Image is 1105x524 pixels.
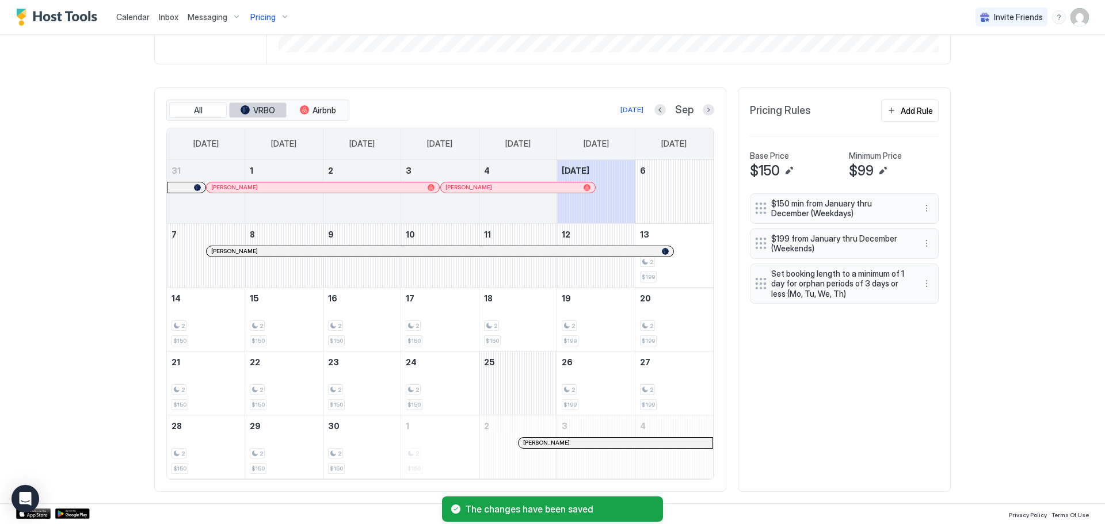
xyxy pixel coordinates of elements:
div: Open Intercom Messenger [12,485,39,512]
span: [DATE] [562,166,589,175]
span: Minimum Price [849,151,902,161]
td: September 28, 2025 [167,415,245,479]
span: $99 [849,162,874,179]
span: $199 [563,337,577,345]
span: 9 [328,230,334,239]
a: September 6, 2025 [635,160,713,181]
a: Monday [260,128,308,159]
td: October 1, 2025 [401,415,479,479]
a: September 28, 2025 [167,415,245,437]
span: 2 [338,322,341,330]
a: September 22, 2025 [245,351,323,373]
div: [PERSON_NAME] [211,247,669,255]
td: September 4, 2025 [479,160,557,224]
button: Next month [703,104,714,116]
td: October 2, 2025 [479,415,557,479]
div: Add Rule [901,105,933,117]
a: Wednesday [416,128,464,159]
div: Host Tools Logo [16,9,102,26]
td: September 23, 2025 [323,351,401,415]
a: Thursday [494,128,542,159]
span: [DATE] [193,139,219,149]
button: [DATE] [619,103,645,117]
div: menu [920,236,933,250]
td: September 12, 2025 [557,223,635,287]
td: September 30, 2025 [323,415,401,479]
div: [PERSON_NAME] [523,439,708,446]
a: September 18, 2025 [479,288,557,309]
span: 2 [650,386,653,393]
span: 2 [338,386,341,393]
span: 10 [406,230,415,239]
a: September 23, 2025 [323,351,401,373]
span: $199 [563,401,577,408]
a: September 24, 2025 [401,351,479,373]
span: 24 [406,357,417,367]
a: September 9, 2025 [323,224,401,245]
button: Edit [782,164,796,178]
span: Calendar [116,12,150,22]
a: September 14, 2025 [167,288,245,309]
td: September 11, 2025 [479,223,557,287]
span: 2 [260,386,263,393]
span: 3 [562,421,567,431]
a: September 5, 2025 [557,160,635,181]
a: September 4, 2025 [479,160,557,181]
td: September 13, 2025 [635,223,713,287]
span: $199 [642,401,655,408]
span: 22 [250,357,260,367]
a: September 21, 2025 [167,351,245,373]
button: More options [920,201,933,215]
span: 26 [562,357,573,367]
a: September 13, 2025 [635,224,713,245]
span: $150 [330,337,343,345]
td: September 2, 2025 [323,160,401,224]
td: September 17, 2025 [401,287,479,351]
button: More options [920,277,933,290]
span: Pricing Rules [750,104,811,117]
span: 2 [338,450,341,457]
span: Inbox [159,12,178,22]
span: 2 [494,322,497,330]
td: September 29, 2025 [245,415,323,479]
span: $150 [407,401,421,408]
a: Sunday [182,128,230,159]
td: September 27, 2025 [635,351,713,415]
td: September 21, 2025 [167,351,245,415]
td: August 31, 2025 [167,160,245,224]
td: September 16, 2025 [323,287,401,351]
span: 28 [172,421,182,431]
span: $150 [252,401,265,408]
span: $150 [330,465,343,472]
span: Airbnb [313,105,336,116]
span: 12 [562,230,570,239]
span: Pricing [250,12,276,22]
td: September 24, 2025 [401,351,479,415]
a: September 2, 2025 [323,160,401,181]
span: $199 from January thru December (Weekends) [771,234,908,254]
div: [DATE] [620,105,643,115]
span: Sep [675,104,694,117]
a: September 12, 2025 [557,224,635,245]
span: 4 [640,421,646,431]
span: $199 [642,337,655,345]
button: Add Rule [881,100,939,122]
button: Previous month [654,104,666,116]
td: September 5, 2025 [557,160,635,224]
a: September 25, 2025 [479,351,557,373]
span: 11 [484,230,491,239]
a: October 4, 2025 [635,415,713,437]
span: 2 [484,421,489,431]
a: September 1, 2025 [245,160,323,181]
span: 19 [562,293,571,303]
span: 2 [181,386,185,393]
button: Edit [876,164,890,178]
div: menu [1052,10,1066,24]
span: $150 [173,337,186,345]
span: 2 [650,258,653,266]
span: 21 [172,357,180,367]
button: VRBO [229,102,287,118]
div: [PERSON_NAME] [211,183,435,191]
span: $150 [330,401,343,408]
span: 2 [416,386,419,393]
